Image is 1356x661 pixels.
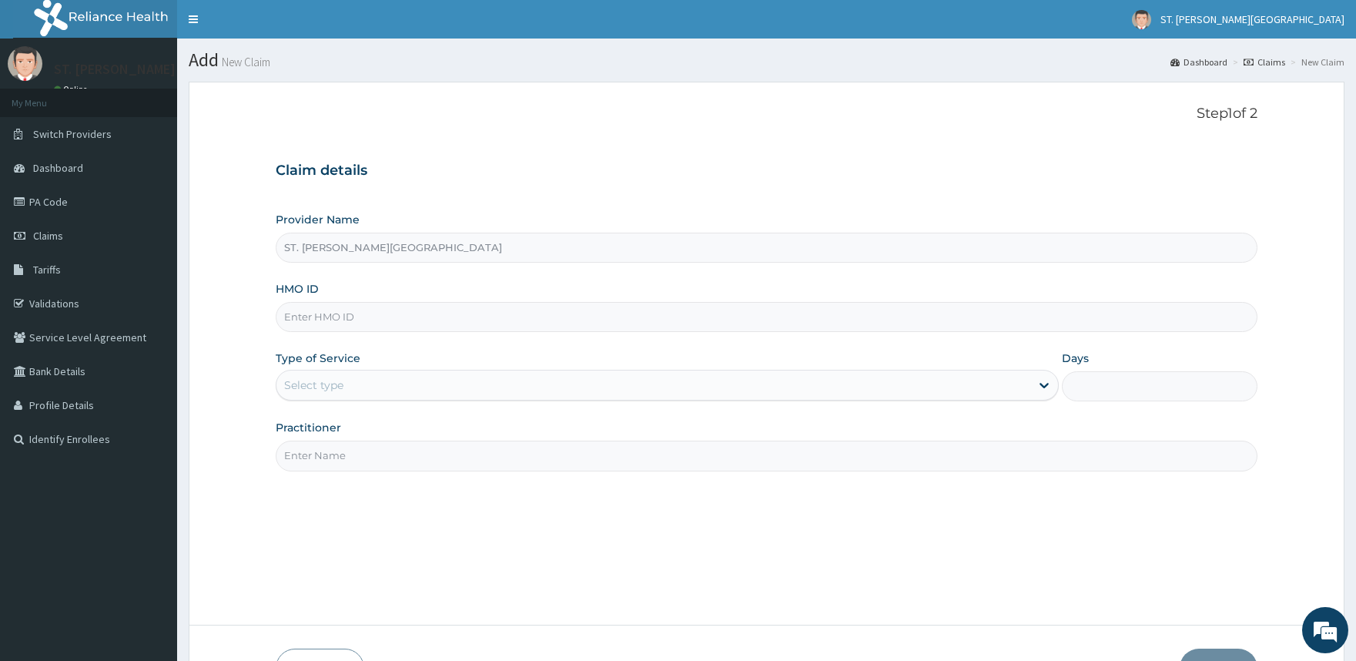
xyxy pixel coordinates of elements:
[1287,55,1344,69] li: New Claim
[276,163,1257,180] h3: Claim details
[276,302,1257,332] input: Enter HMO ID
[276,106,1257,122] p: Step 1 of 2
[276,420,341,435] label: Practitioner
[54,84,91,95] a: Online
[284,377,343,393] div: Select type
[33,229,63,243] span: Claims
[189,50,1344,70] h1: Add
[33,127,112,141] span: Switch Providers
[219,56,270,68] small: New Claim
[54,62,303,76] p: ST. [PERSON_NAME][GEOGRAPHIC_DATA]
[33,161,83,175] span: Dashboard
[1170,55,1227,69] a: Dashboard
[1062,351,1089,366] label: Days
[1244,55,1285,69] a: Claims
[276,281,319,297] label: HMO ID
[8,46,42,81] img: User Image
[33,263,61,277] span: Tariffs
[276,212,360,227] label: Provider Name
[1160,12,1344,26] span: ST. [PERSON_NAME][GEOGRAPHIC_DATA]
[1132,10,1151,29] img: User Image
[276,351,360,366] label: Type of Service
[276,441,1257,471] input: Enter Name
